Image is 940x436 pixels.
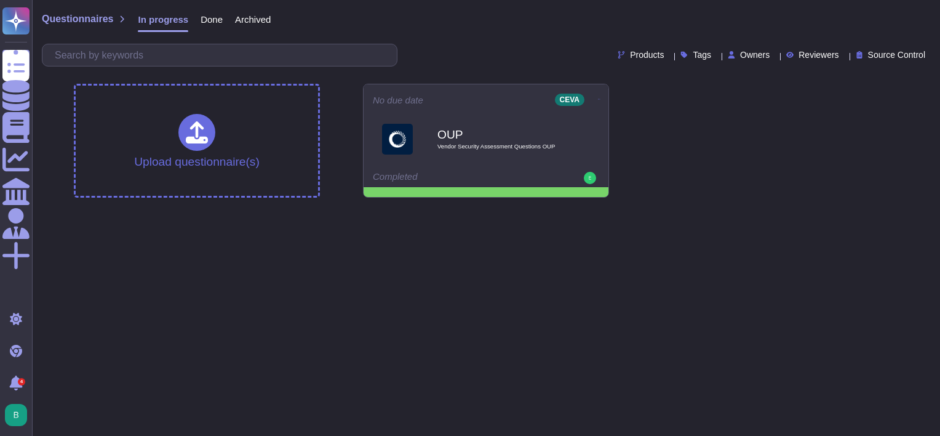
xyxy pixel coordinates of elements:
[437,129,560,140] b: OUP
[373,172,524,184] div: Completed
[382,124,413,155] img: Logo
[134,114,260,168] div: Upload questionnaire(s)
[437,143,560,150] span: Vendor Security Assessment Questions OUP
[584,172,596,184] img: user
[138,15,188,24] span: In progress
[49,44,397,66] input: Search by keywords
[740,50,770,59] span: Owners
[693,50,711,59] span: Tags
[2,402,36,429] button: user
[201,15,223,24] span: Done
[555,94,584,106] div: CEVA
[235,15,271,24] span: Archived
[42,14,113,24] span: Questionnaires
[868,50,925,59] span: Source Control
[799,50,838,59] span: Reviewers
[5,404,27,426] img: user
[630,50,664,59] span: Products
[373,95,423,105] span: No due date
[18,378,25,386] div: 4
